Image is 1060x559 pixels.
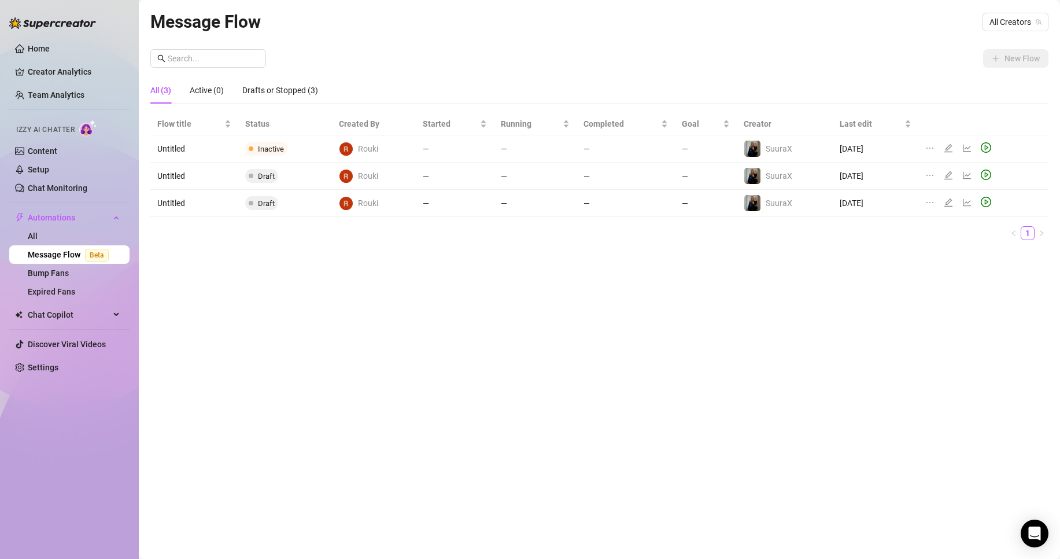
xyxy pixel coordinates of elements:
[339,197,353,210] img: Rouki
[1021,227,1034,240] a: 1
[258,172,275,181] span: Draft
[925,198,935,207] span: ellipsis
[28,208,110,227] span: Automations
[358,142,378,155] span: Rouki
[1007,226,1021,240] button: left
[577,190,674,217] td: —
[339,142,353,156] img: Rouki
[416,113,494,135] th: Started
[833,190,918,217] td: [DATE]
[28,363,58,372] a: Settings
[1038,230,1045,237] span: right
[28,340,106,349] a: Discover Viral Videos
[1021,520,1048,547] div: Open Intercom Messenger
[150,190,238,217] td: Untitled
[1007,226,1021,240] li: Previous Page
[833,113,918,135] th: Last edit
[332,113,416,135] th: Created By
[962,198,972,207] span: line-chart
[28,269,69,278] a: Bump Fans
[840,117,902,130] span: Last edit
[983,49,1048,68] button: New Flow
[737,113,833,135] th: Creator
[944,144,953,153] span: edit
[744,195,760,211] img: SuuraX
[85,249,109,262] span: Beta
[238,113,332,135] th: Status
[28,183,87,193] a: Chat Monitoring
[944,171,953,180] span: edit
[150,84,171,97] div: All (3)
[423,117,478,130] span: Started
[16,124,75,135] span: Izzy AI Chatter
[675,135,737,163] td: —
[682,117,721,130] span: Goal
[494,113,577,135] th: Running
[168,52,259,65] input: Search...
[675,190,737,217] td: —
[190,84,224,97] div: Active (0)
[744,141,760,157] img: SuuraX
[28,44,50,53] a: Home
[150,163,238,190] td: Untitled
[242,84,318,97] div: Drafts or Stopped (3)
[494,190,577,217] td: —
[577,113,674,135] th: Completed
[79,120,97,137] img: AI Chatter
[28,90,84,100] a: Team Analytics
[258,145,284,153] span: Inactive
[981,142,991,153] span: play-circle
[150,135,238,163] td: Untitled
[1035,19,1042,25] span: team
[28,250,113,259] a: Message FlowBeta
[577,135,674,163] td: —
[833,163,918,190] td: [DATE]
[583,117,658,130] span: Completed
[28,165,49,174] a: Setup
[944,198,953,207] span: edit
[1035,226,1048,240] li: Next Page
[150,8,261,35] article: Message Flow
[766,171,792,181] span: SuuraX
[1021,226,1035,240] li: 1
[675,113,737,135] th: Goal
[28,146,57,156] a: Content
[981,170,991,180] span: play-circle
[925,171,935,180] span: ellipsis
[494,135,577,163] td: —
[15,311,23,319] img: Chat Copilot
[28,231,38,241] a: All
[358,170,378,182] span: Rouki
[833,135,918,163] td: [DATE]
[157,54,165,62] span: search
[28,306,110,324] span: Chat Copilot
[925,144,935,153] span: ellipsis
[989,13,1041,31] span: All Creators
[962,171,972,180] span: line-chart
[501,117,560,130] span: Running
[494,163,577,190] td: —
[766,198,792,208] span: SuuraX
[358,197,378,209] span: Rouki
[962,144,972,153] span: line-chart
[744,168,760,184] img: SuuraX
[416,135,494,163] td: —
[157,117,222,130] span: Flow title
[258,199,275,208] span: Draft
[15,213,24,222] span: thunderbolt
[1035,226,1048,240] button: right
[1010,230,1017,237] span: left
[981,197,991,207] span: play-circle
[28,287,75,296] a: Expired Fans
[416,163,494,190] td: —
[675,163,737,190] td: —
[766,144,792,153] span: SuuraX
[150,113,238,135] th: Flow title
[28,62,120,81] a: Creator Analytics
[577,163,674,190] td: —
[339,170,353,183] img: Rouki
[416,190,494,217] td: —
[9,17,96,29] img: logo-BBDzfeDw.svg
